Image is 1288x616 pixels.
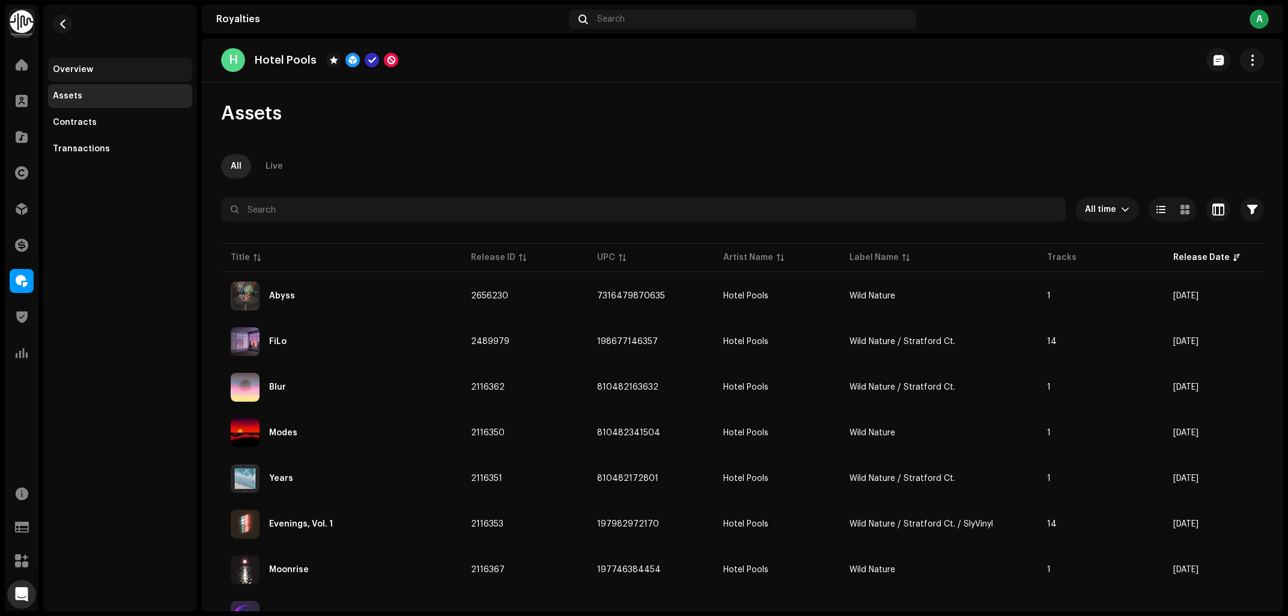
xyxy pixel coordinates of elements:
[471,474,502,483] span: 2116351
[10,10,34,34] img: 0f74c21f-6d1c-4dbc-9196-dbddad53419e
[723,292,768,300] div: Hotel Pools
[53,65,93,74] div: Overview
[269,383,286,391] div: Blur
[471,292,508,300] span: 2656230
[597,252,615,264] div: UPC
[723,429,768,437] div: Hotel Pools
[48,137,192,161] re-m-nav-item: Transactions
[269,520,333,528] div: Evenings, Vol. 1
[221,48,245,72] div: H
[723,520,768,528] div: Hotel Pools
[231,464,260,493] img: c7f517c4-8a8c-4f51-873f-9fd380256870
[53,144,110,154] div: Transactions
[723,252,773,264] div: Artist Name
[7,580,36,609] div: Open Intercom Messenger
[1047,383,1051,391] span: 1
[723,474,830,483] span: Hotel Pools
[269,474,293,483] div: Years
[1047,337,1057,346] span: 14
[849,429,895,437] span: Wild Nature
[849,474,955,483] span: Wild Nature / Stratford Ct.
[231,373,260,402] img: 7df4a479-c916-4cbf-8f57-f87c25b64d5f
[269,566,309,574] div: Moonrise
[597,566,661,574] span: 197746384454
[269,292,295,300] div: Abyss
[471,383,505,391] span: 2116362
[231,510,260,539] img: e1983cda-791e-4b67-a747-5e6efc7b7b74
[597,474,658,483] span: 810482172801
[269,337,287,346] div: FiLo
[221,101,282,125] span: Assets
[231,154,241,178] div: All
[1173,337,1198,346] span: Jul 5, 2024
[269,429,297,437] div: Modes
[723,337,768,346] div: Hotel Pools
[597,520,659,528] span: 197982972170
[53,118,97,127] div: Contracts
[471,429,505,437] span: 2116350
[53,91,82,101] div: Assets
[1250,10,1269,29] div: A
[723,292,830,300] span: Hotel Pools
[723,566,830,574] span: Hotel Pools
[849,292,895,300] span: Wild Nature
[1173,383,1198,391] span: Dec 29, 2023
[849,383,955,391] span: Wild Nature / Stratford Ct.
[1085,198,1121,222] span: All time
[849,337,955,346] span: Wild Nature / Stratford Ct.
[471,337,509,346] span: 2489979
[1047,520,1057,528] span: 14
[48,84,192,108] re-m-nav-item: Assets
[597,383,658,391] span: 810482163632
[1173,252,1230,264] div: Release Date
[597,337,658,346] span: 198677146357
[723,520,830,528] span: Hotel Pools
[471,520,503,528] span: 2116353
[255,54,317,67] p: Hotel Pools
[216,14,564,24] div: Royalties
[723,429,830,437] span: Hotel Pools
[1047,566,1051,574] span: 1
[48,58,192,82] re-m-nav-item: Overview
[1121,198,1129,222] div: dropdown trigger
[1173,566,1198,574] span: May 5, 2023
[471,566,505,574] span: 2116367
[849,252,899,264] div: Label Name
[231,252,250,264] div: Title
[1047,474,1051,483] span: 1
[723,337,830,346] span: Hotel Pools
[1173,520,1198,528] span: Sep 1, 2023
[1173,429,1198,437] span: Dec 15, 2023
[723,383,768,391] div: Hotel Pools
[48,110,192,134] re-m-nav-item: Contracts
[1173,474,1198,483] span: Dec 8, 2023
[849,520,993,528] span: Wild Nature / Stratford Ct. / SlyVinyl
[1047,429,1051,437] span: 1
[597,14,625,24] span: Search
[723,566,768,574] div: Hotel Pools
[266,154,283,178] div: Live
[849,566,895,574] span: Wild Nature
[231,282,260,310] img: 7a175541-addd-4549-8eb4-bc6626602aa0
[231,418,260,447] img: c7d358e1-d161-4807-8547-57965267b39e
[231,327,260,356] img: 8385ffec-220f-46af-9b2a-a03176b7c154
[221,198,1066,222] input: Search
[597,429,660,437] span: 810482341504
[231,555,260,584] img: b38e783a-0429-4c82-8847-f8c009f8ef73
[1173,292,1198,300] span: Mar 7, 2025
[597,292,665,300] span: 7316479870635
[723,383,830,391] span: Hotel Pools
[723,474,768,483] div: Hotel Pools
[1047,292,1051,300] span: 1
[471,252,515,264] div: Release ID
